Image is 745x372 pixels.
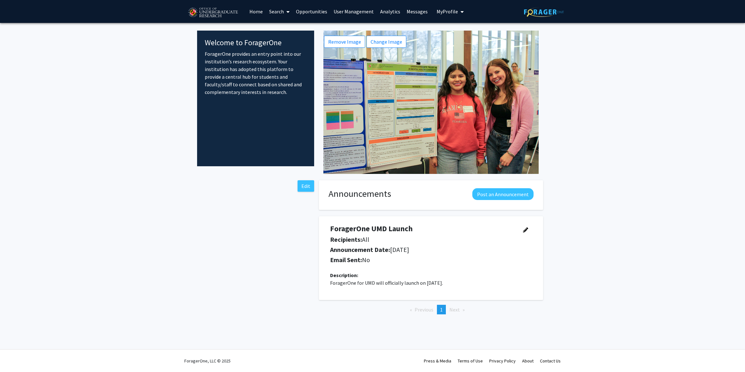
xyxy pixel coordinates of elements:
[440,306,443,313] span: 1
[330,256,514,264] h5: No
[328,188,391,199] h1: Announcements
[324,36,365,48] button: Remove Image
[330,246,390,254] b: Announcement Date:
[330,0,377,23] a: User Management
[323,31,539,174] img: Cover Image
[298,180,314,192] button: Edit
[205,50,306,96] p: ForagerOne provides an entry point into our institution’s research ecosystem. Your institution ha...
[205,38,306,47] h4: Welcome to ForagerOne
[330,246,514,254] h5: [DATE]
[458,358,483,364] a: Terms of Use
[293,0,330,23] a: Opportunities
[319,305,543,314] ul: Pagination
[524,7,564,17] img: ForagerOne Logo
[330,224,514,233] h4: ForagerOne UMD Launch
[330,256,362,264] b: Email Sent:
[522,358,534,364] a: About
[472,188,534,200] button: Post an Announcement
[330,235,362,243] b: Recipients:
[489,358,516,364] a: Privacy Policy
[330,279,532,287] p: ForagerOne for UMD will officially launch on [DATE].
[377,0,403,23] a: Analytics
[330,236,514,243] h5: All
[246,0,266,23] a: Home
[424,358,451,364] a: Press & Media
[330,271,532,279] div: Description:
[403,0,431,23] a: Messages
[366,36,406,48] button: Change Image
[5,343,27,367] iframe: Chat
[184,350,231,372] div: ForagerOne, LLC © 2025
[437,8,458,15] span: My Profile
[540,358,561,364] a: Contact Us
[415,306,433,313] span: Previous
[266,0,293,23] a: Search
[186,5,240,21] img: University of Maryland Logo
[449,306,460,313] span: Next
